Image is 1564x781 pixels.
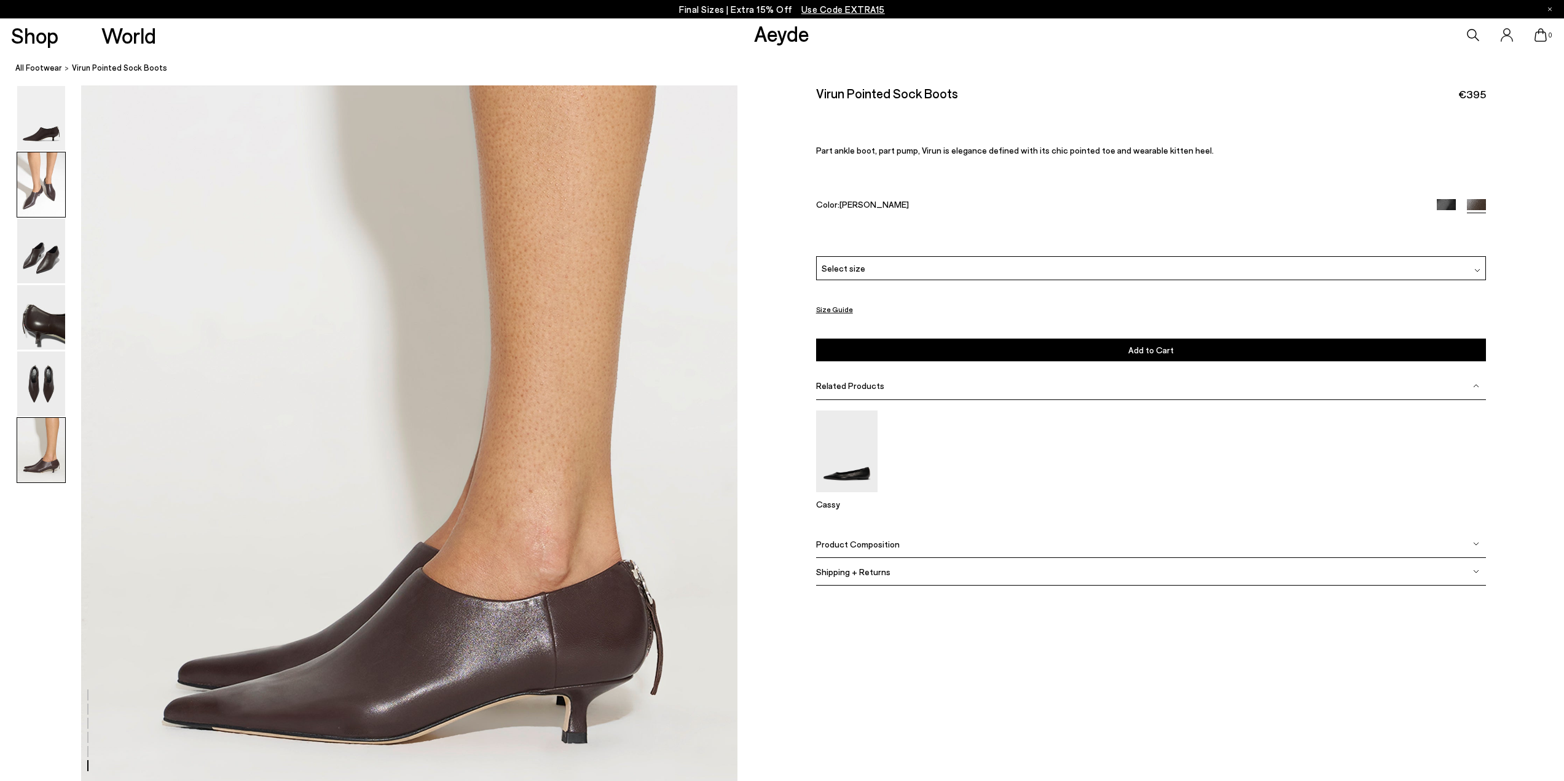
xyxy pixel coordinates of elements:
img: Cassy Pointed-Toe Flats [816,410,878,492]
nav: breadcrumb [15,52,1564,85]
p: Part ankle boot, part pump, Virun is elegance defined with its chic pointed toe and wearable kitt... [816,145,1486,155]
a: Aeyde [754,20,809,46]
img: Virun Pointed Sock Boots - Image 3 [17,219,65,283]
span: Select size [822,262,865,275]
h2: Virun Pointed Sock Boots [816,85,958,101]
a: Shop [11,25,58,46]
p: Final Sizes | Extra 15% Off [679,2,885,17]
button: Size Guide [816,302,853,317]
img: Virun Pointed Sock Boots - Image 5 [17,351,65,416]
span: Navigate to /collections/ss25-final-sizes [801,4,885,15]
span: [PERSON_NAME] [839,198,909,209]
img: svg%3E [1473,382,1479,388]
span: Virun Pointed Sock Boots [72,61,167,74]
span: Add to Cart [1128,345,1174,355]
a: All Footwear [15,61,62,74]
img: svg%3E [1474,267,1480,273]
span: Product Composition [816,539,900,549]
img: svg%3E [1473,568,1479,575]
img: Virun Pointed Sock Boots - Image 6 [17,418,65,482]
button: Add to Cart [816,339,1486,361]
span: Shipping + Returns [816,567,890,577]
img: svg%3E [1473,541,1479,547]
a: World [101,25,156,46]
img: Virun Pointed Sock Boots - Image 4 [17,285,65,350]
img: Virun Pointed Sock Boots - Image 1 [17,86,65,151]
img: Virun Pointed Sock Boots - Image 2 [17,152,65,217]
a: Cassy Pointed-Toe Flats Cassy [816,484,878,509]
p: Cassy [816,499,878,509]
span: Related Products [816,380,884,391]
a: 0 [1535,28,1547,42]
span: €395 [1458,87,1486,102]
span: 0 [1547,32,1553,39]
div: Color: [816,198,1415,213]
